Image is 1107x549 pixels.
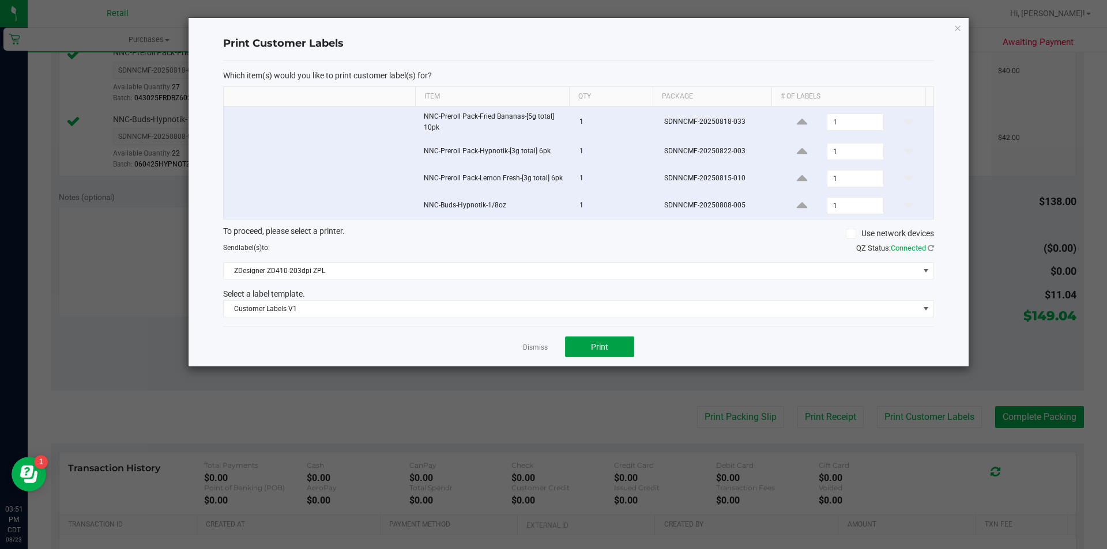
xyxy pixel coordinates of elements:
iframe: Resource center unread badge [34,455,48,469]
td: 1 [573,107,657,138]
th: Qty [569,87,653,107]
span: label(s) [239,244,262,252]
span: Send to: [223,244,270,252]
td: 1 [573,138,657,165]
td: 1 [573,192,657,219]
button: Print [565,336,634,357]
td: SDNNCMF-20250815-010 [657,165,778,192]
span: ZDesigner ZD410-203dpi ZPL [224,263,919,279]
td: NNC-Preroll Pack-Fried Bananas-[5g total] 10pk [417,107,573,138]
td: SDNNCMF-20250818-033 [657,107,778,138]
td: NNC-Preroll Pack-Lemon Fresh-[3g total] 6pk [417,165,573,192]
td: SDNNCMF-20250822-003 [657,138,778,165]
td: SDNNCMF-20250808-005 [657,192,778,219]
label: Use network devices [846,228,934,240]
a: Dismiss [523,343,548,353]
p: Which item(s) would you like to print customer label(s) for? [223,70,934,81]
th: Package [653,87,771,107]
td: 1 [573,165,657,192]
span: Customer Labels V1 [224,301,919,317]
h4: Print Customer Labels [223,36,934,51]
span: Print [591,342,608,351]
th: Item [415,87,569,107]
iframe: Resource center [12,457,46,491]
span: Connected [891,244,926,252]
span: QZ Status: [856,244,934,252]
div: Select a label template. [214,288,943,300]
td: NNC-Preroll Pack-Hypnotik-[3g total] 6pk [417,138,573,165]
td: NNC-Buds-Hypnotik-1/8oz [417,192,573,219]
div: To proceed, please select a printer. [214,225,943,243]
th: # of labels [771,87,925,107]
